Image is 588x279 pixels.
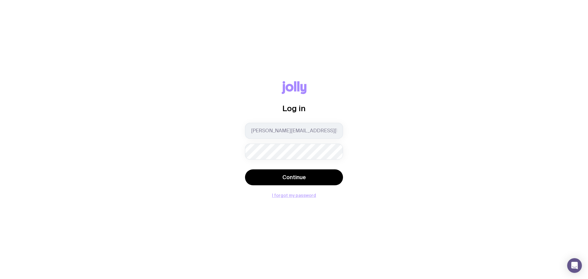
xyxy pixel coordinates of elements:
span: Continue [282,174,306,181]
span: Log in [282,104,306,113]
input: you@email.com [245,123,343,139]
button: I forgot my password [272,193,316,198]
button: Continue [245,169,343,185]
div: Open Intercom Messenger [567,258,582,273]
